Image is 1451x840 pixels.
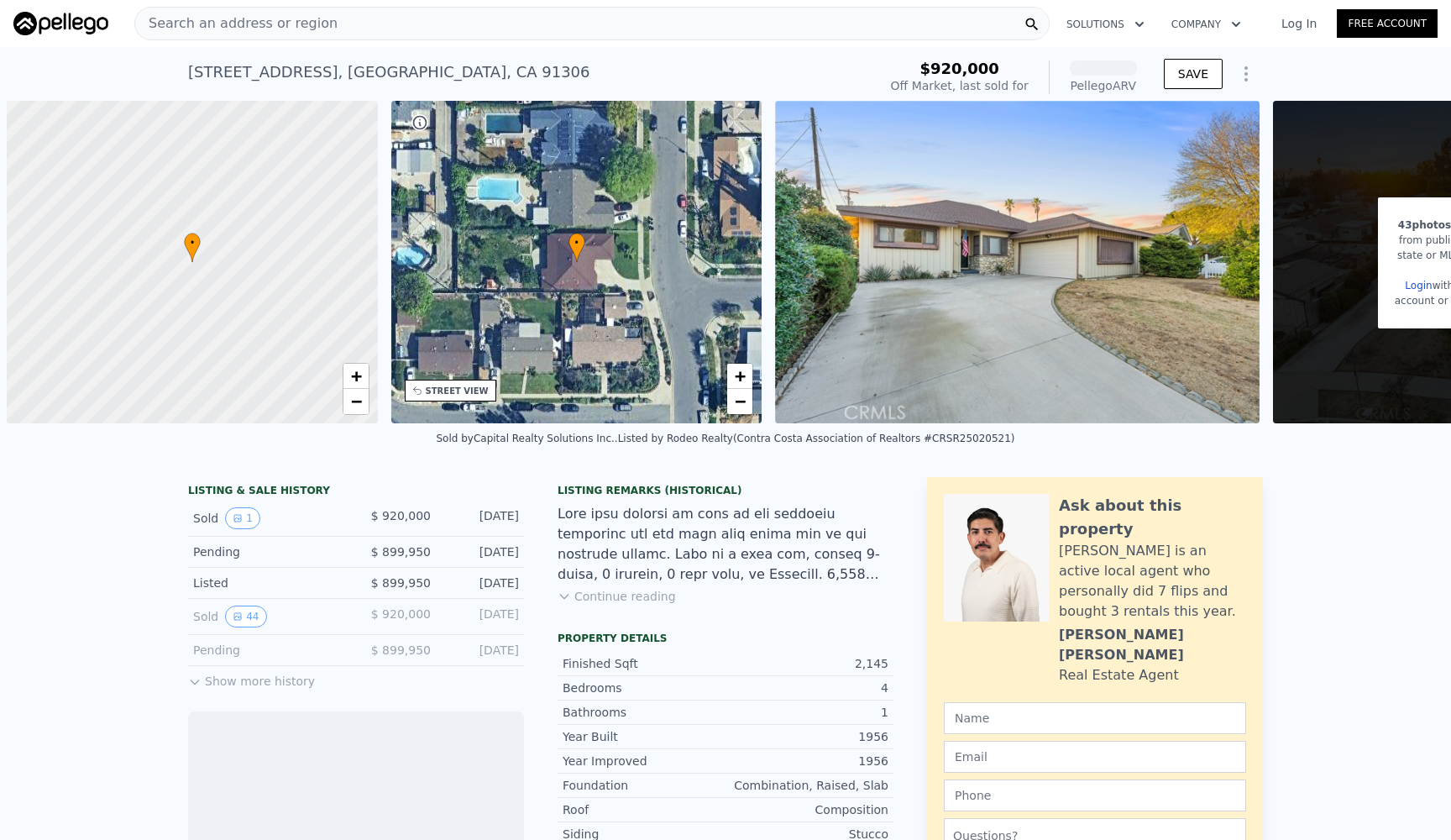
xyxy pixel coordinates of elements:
[558,484,893,497] div: Listing Remarks (Historical)
[193,543,343,560] div: Pending
[350,365,361,386] span: +
[1053,9,1158,39] button: Solutions
[188,484,524,501] div: LISTING & SALE HISTORY
[618,433,1015,444] div: Listed by Rodeo Realty (Contra Costa Association of Realtors #CRSR25020521)
[184,233,201,262] div: •
[1059,625,1246,665] div: [PERSON_NAME] [PERSON_NAME]
[1229,57,1263,91] button: Show Options
[725,680,888,696] div: 4
[727,389,752,414] a: Zoom out
[725,655,888,672] div: 2,145
[426,385,489,397] div: STREET VIEW
[188,60,590,84] div: [STREET_ADDRESS] , [GEOGRAPHIC_DATA] , CA 91306
[558,588,676,605] button: Continue reading
[1059,494,1246,541] div: Ask about this property
[1059,541,1246,622] div: [PERSON_NAME] is an active local agent who personally did 7 flips and bought 3 rentals this year.
[944,780,1246,811] input: Phone
[919,60,999,77] span: $920,000
[371,545,431,559] span: $ 899,950
[444,507,519,529] div: [DATE]
[725,704,888,721] div: 1
[193,575,343,591] div: Listed
[563,728,725,745] div: Year Built
[725,777,888,794] div: Combination, Raised, Slab
[444,575,519,591] div: [DATE]
[444,543,519,560] div: [DATE]
[193,606,343,627] div: Sold
[1261,15,1337,32] a: Log In
[725,801,888,818] div: Composition
[188,666,315,690] button: Show more history
[725,728,888,745] div: 1956
[343,364,369,389] a: Zoom in
[444,642,519,659] div: [DATE]
[371,576,431,590] span: $ 899,950
[735,391,746,412] span: −
[193,507,343,529] div: Sold
[135,13,338,34] span: Search an address or region
[563,801,725,818] div: Roof
[184,235,201,250] span: •
[563,753,725,769] div: Year Improved
[568,233,585,262] div: •
[1398,219,1451,231] span: 43 photos
[944,702,1246,734] input: Name
[371,509,431,522] span: $ 920,000
[193,642,343,659] div: Pending
[371,607,431,621] span: $ 920,000
[1059,665,1179,685] div: Real Estate Agent
[558,632,893,645] div: Property details
[725,753,888,769] div: 1956
[568,235,585,250] span: •
[343,389,369,414] a: Zoom out
[1070,77,1137,94] div: Pellego ARV
[444,606,519,627] div: [DATE]
[1337,9,1438,38] a: Free Account
[727,364,752,389] a: Zoom in
[563,680,725,696] div: Bedrooms
[1164,59,1223,89] button: SAVE
[944,741,1246,773] input: Email
[563,655,725,672] div: Finished Sqft
[563,704,725,721] div: Bathrooms
[891,77,1029,94] div: Off Market, last sold for
[563,777,725,794] div: Foundation
[371,643,431,657] span: $ 899,950
[436,433,617,444] div: Sold by Capital Realty Solutions Inc. .
[735,365,746,386] span: +
[1405,280,1432,291] a: Login
[13,12,108,35] img: Pellego
[558,504,893,585] div: Lore ipsu dolorsi am cons ad eli seddoeiu temporinc utl etd magn aliq enima min ve qui nostrude u...
[1158,9,1255,39] button: Company
[775,101,1260,423] img: Sale: 166673100 Parcel: 53606121
[225,507,260,529] button: View historical data
[350,391,361,412] span: −
[225,606,266,627] button: View historical data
